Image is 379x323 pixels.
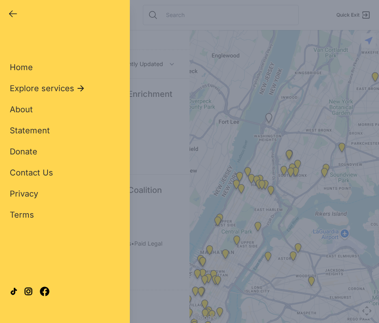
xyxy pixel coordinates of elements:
a: Privacy [10,188,38,199]
a: About [10,104,33,115]
a: Statement [10,125,50,136]
span: About [10,105,33,114]
span: Donate [10,147,37,156]
span: Explore services [10,83,74,94]
span: Home [10,62,33,72]
a: Donate [10,146,37,157]
span: Statement [10,126,50,135]
a: Home [10,62,33,73]
a: Terms [10,209,34,220]
span: Terms [10,210,34,220]
span: Contact Us [10,168,53,178]
a: Contact Us [10,167,53,178]
span: Privacy [10,189,38,199]
button: Explore services [10,83,86,94]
